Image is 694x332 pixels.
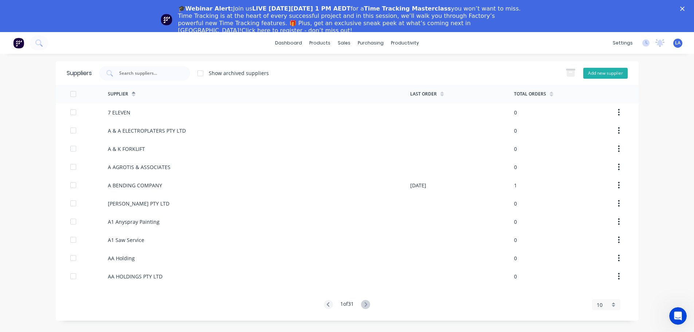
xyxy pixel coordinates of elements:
[669,307,687,325] iframe: Intercom live chat
[680,7,687,11] div: Close
[514,273,517,280] div: 0
[108,109,130,116] div: 7 ELEVEN
[514,127,517,134] div: 0
[108,218,160,226] div: A1 Anyspray Painting
[67,69,92,78] div: Suppliers
[178,5,522,34] div: Join us for a you won’t want to miss. Time Tracking is at the heart of every successful project a...
[364,5,451,12] b: Time Tracking Masterclass
[108,127,186,134] div: A & A ELECTROPLATERS PTY LTD
[108,200,169,207] div: [PERSON_NAME] PTY LTD
[410,181,426,189] div: [DATE]
[242,27,352,34] a: Click here to register - don’t miss out!
[108,273,162,280] div: AA HOLDINGS PTY LTD
[108,236,144,244] div: A1 Saw Service
[514,145,517,153] div: 0
[387,38,423,48] div: productivity
[675,40,681,46] span: LA
[209,69,269,77] div: Show archived suppliers
[410,91,437,97] div: Last Order
[108,163,170,171] div: A AGROTIS & ASSOCIATES
[514,254,517,262] div: 0
[13,38,24,48] img: Factory
[118,70,179,77] input: Search suppliers...
[514,109,517,116] div: 0
[108,145,145,153] div: A & K FORKLIFT
[306,38,334,48] div: products
[514,181,517,189] div: 1
[609,38,636,48] div: settings
[108,254,135,262] div: AA Holding
[514,236,517,244] div: 0
[583,68,628,79] button: Add new supplier
[354,38,387,48] div: purchasing
[178,5,233,12] b: 🎓Webinar Alert:
[108,91,128,97] div: Supplier
[334,38,354,48] div: sales
[514,200,517,207] div: 0
[340,300,354,310] div: 1 of 31
[161,14,172,26] img: Profile image for Team
[252,5,350,12] b: LIVE [DATE][DATE] 1 PM AEDT
[271,38,306,48] a: dashboard
[597,301,603,309] span: 10
[514,163,517,171] div: 0
[108,181,162,189] div: A BENDING COMPANY
[514,91,546,97] div: Total Orders
[514,218,517,226] div: 0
